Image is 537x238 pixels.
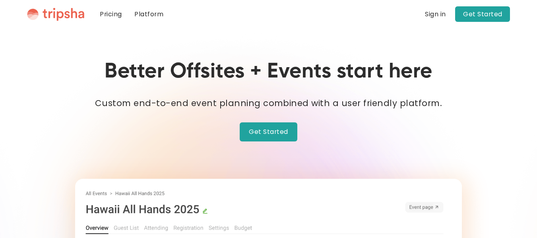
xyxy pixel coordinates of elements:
[105,60,432,85] h1: Better Offsites + Events start here
[27,8,84,21] a: home
[240,122,298,141] a: Get Started
[425,10,446,19] a: Sign in
[95,97,442,109] strong: Custom end-to-end event planning combined with a user friendly platform.
[425,11,446,17] div: Sign in
[27,8,84,21] img: Tripsha Logo
[455,6,510,22] a: Get Started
